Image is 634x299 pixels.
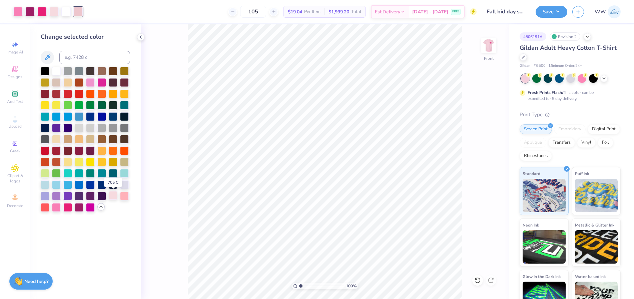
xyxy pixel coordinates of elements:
[575,179,618,212] img: Puff Ink
[7,99,23,104] span: Add Text
[520,124,552,134] div: Screen Print
[549,63,582,69] span: Minimum Order: 24 +
[288,8,302,15] span: $19.04
[482,5,531,18] input: Untitled Design
[523,179,566,212] img: Standard
[520,44,617,52] span: Gildan Adult Heavy Cotton T-Shirt
[304,8,321,15] span: Per Item
[8,74,22,80] span: Designs
[452,9,459,14] span: FREE
[528,90,610,102] div: This color can be expedited for 5 day delivery.
[412,8,448,15] span: [DATE] - [DATE]
[520,151,552,161] div: Rhinestones
[7,203,23,208] span: Decorate
[523,221,539,229] span: Neon Ink
[104,178,122,187] div: 705 C
[520,138,546,148] div: Applique
[575,230,618,264] img: Metallic & Glitter Ink
[482,39,495,52] img: Front
[528,90,563,95] strong: Fresh Prints Flash:
[346,283,357,289] span: 100 %
[7,49,23,55] span: Image AI
[484,55,494,61] div: Front
[588,124,620,134] div: Digital Print
[536,6,567,18] button: Save
[24,278,48,285] strong: Need help?
[520,63,530,69] span: Gildan
[8,124,22,129] span: Upload
[520,111,621,119] div: Print Type
[575,273,606,280] span: Water based Ink
[595,8,606,16] span: WW
[523,170,540,177] span: Standard
[608,5,621,18] img: Wiro Wink
[59,51,130,64] input: e.g. 7428 c
[554,124,586,134] div: Embroidery
[329,8,349,15] span: $1,999.20
[10,148,20,154] span: Greek
[575,221,614,229] span: Metallic & Glitter Ink
[548,138,575,148] div: Transfers
[534,63,546,69] span: # G500
[523,230,566,264] img: Neon Ink
[575,170,589,177] span: Puff Ink
[520,32,546,41] div: # 506191A
[598,138,613,148] div: Foil
[240,6,266,18] input: – –
[577,138,596,148] div: Vinyl
[375,8,400,15] span: Est. Delivery
[550,32,580,41] div: Revision 2
[3,173,27,184] span: Clipart & logos
[41,32,130,41] div: Change selected color
[595,5,621,18] a: WW
[523,273,561,280] span: Glow in the Dark Ink
[351,8,361,15] span: Total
